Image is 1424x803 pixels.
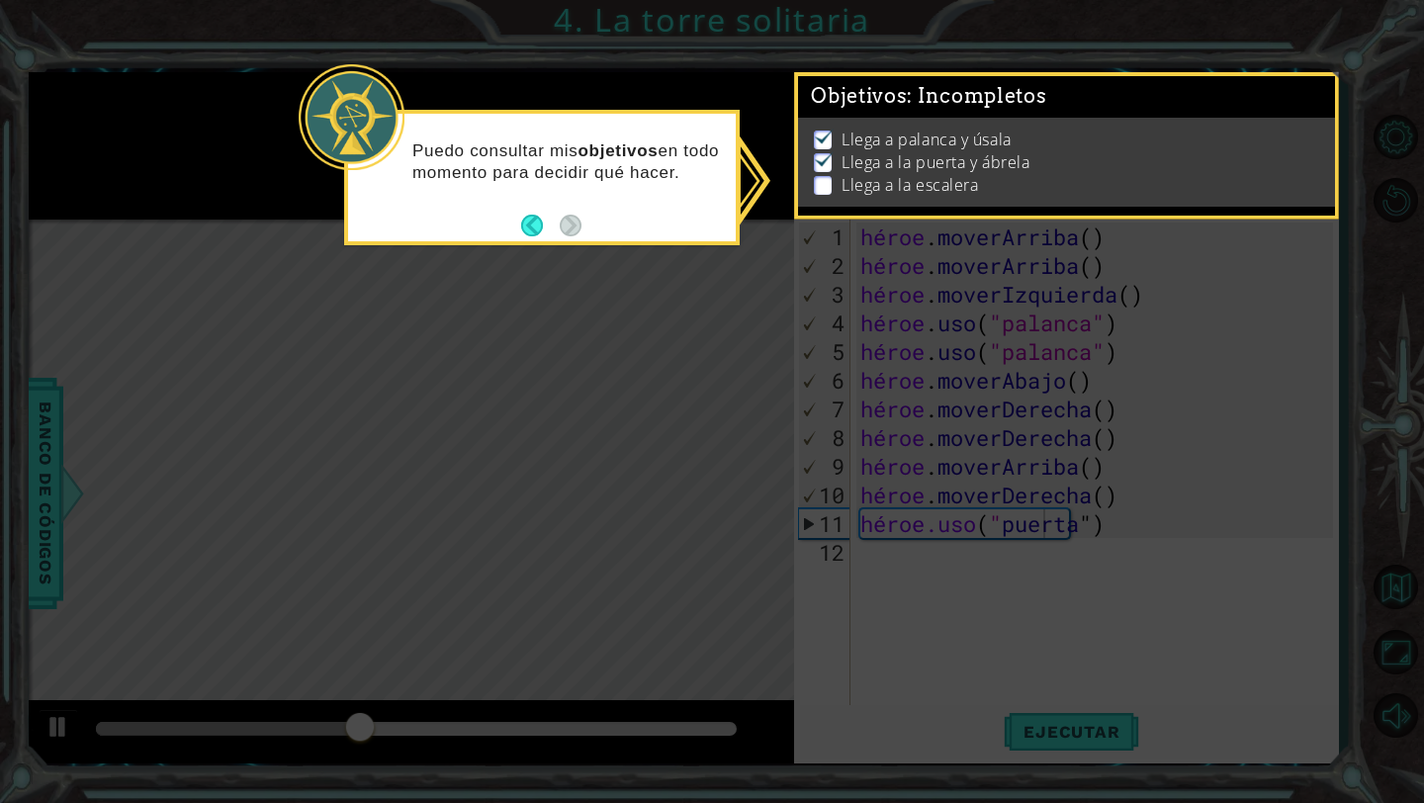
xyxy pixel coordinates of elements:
button: Próximo [560,215,581,236]
font: en todo momento para decidir qué hacer. [412,141,719,182]
img: Marca de verificación para la casilla de verificación [814,129,834,144]
font: Puedo consultar mis [412,141,578,160]
font: Llega a la escalera [842,174,978,196]
button: Atrás [521,215,560,236]
font: Objetivos [811,84,907,108]
font: Llega a la puerta y ábrela [842,151,1029,173]
img: Marca de verificación para la casilla de verificación [814,151,834,167]
font: objetivos [578,141,659,160]
font: Llega a palanca y úsala [842,129,1012,150]
font: : Incompletos [907,84,1046,108]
